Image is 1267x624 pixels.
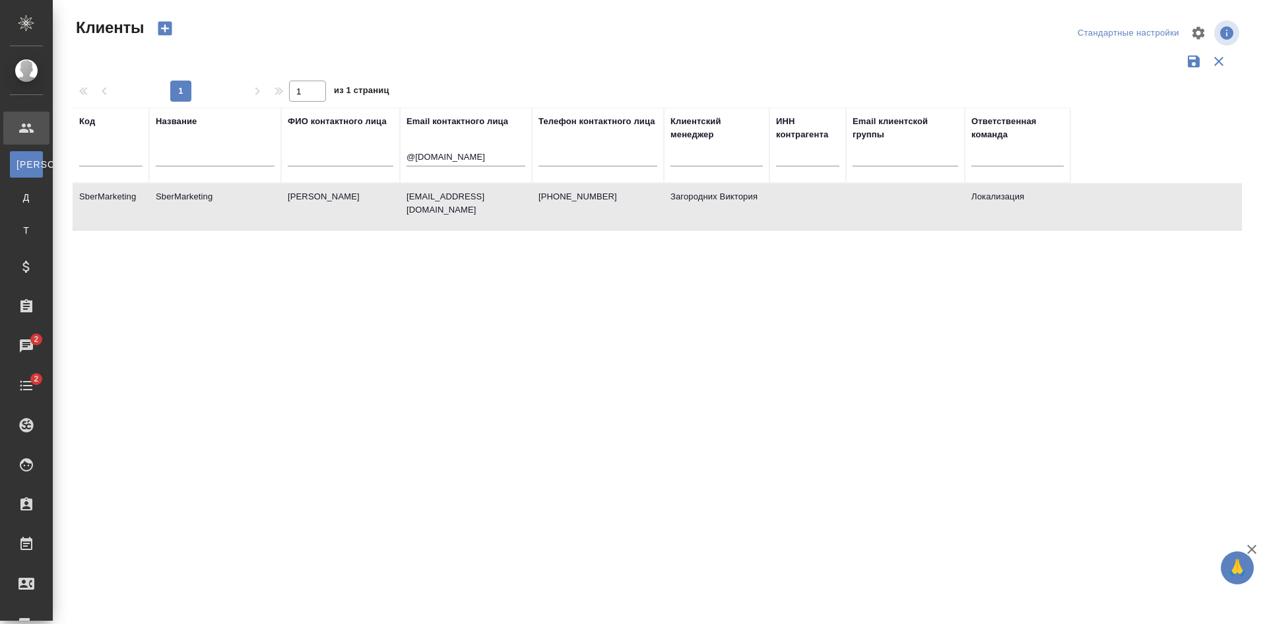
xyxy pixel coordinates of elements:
[156,115,197,128] div: Название
[965,184,1070,230] td: Локализация
[149,17,181,40] button: Создать
[538,115,655,128] div: Телефон контактного лица
[16,158,36,171] span: [PERSON_NAME]
[670,115,763,141] div: Клиентский менеджер
[73,17,144,38] span: Клиенты
[1221,551,1254,584] button: 🙏
[1214,20,1242,46] span: Посмотреть информацию
[3,369,49,402] a: 2
[664,184,769,230] td: Загородних Виктория
[79,115,95,128] div: Код
[334,83,389,102] span: из 1 страниц
[3,329,49,363] a: 2
[288,115,387,128] div: ФИО контактного лица
[406,115,508,128] div: Email контактного лица
[26,333,46,346] span: 2
[406,190,525,217] p: [EMAIL_ADDRESS][DOMAIN_NAME]
[1183,17,1214,49] span: Настроить таблицу
[853,115,958,141] div: Email клиентской группы
[16,191,36,204] span: Д
[1226,554,1249,582] span: 🙏
[971,115,1064,141] div: Ответственная команда
[10,151,43,178] a: [PERSON_NAME]
[1206,49,1231,74] button: Сбросить фильтры
[73,184,149,230] td: SberMarketing
[281,184,400,230] td: [PERSON_NAME]
[16,224,36,237] span: Т
[10,217,43,244] a: Т
[1074,23,1183,44] div: split button
[10,184,43,211] a: Д
[26,372,46,386] span: 2
[1181,49,1206,74] button: Сохранить фильтры
[776,115,839,141] div: ИНН контрагента
[149,184,281,230] td: SberMarketing
[538,190,657,203] p: [PHONE_NUMBER]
